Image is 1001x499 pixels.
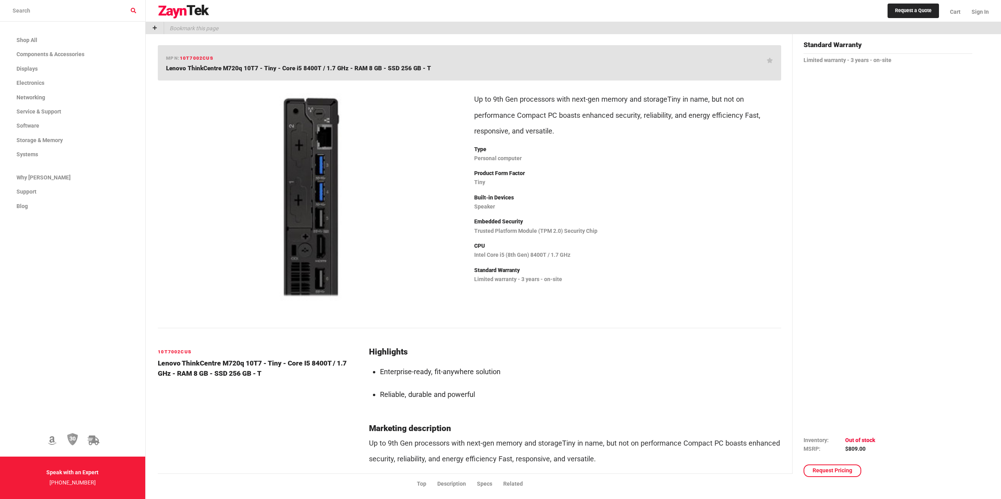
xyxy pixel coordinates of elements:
[16,122,39,129] span: Software
[164,22,218,34] p: Bookmark this page
[474,241,781,251] p: CPU
[16,94,45,101] span: Networking
[158,348,359,356] h6: 10T7002CUS
[474,91,781,139] p: Up to 9th Gen processors with next-gen memory and storageTiny in name, but not on performance Com...
[474,193,781,203] p: Built-in Devices
[16,66,38,72] span: Displays
[474,217,781,227] p: Embedded Security
[369,347,782,357] h2: Highlights
[417,479,437,488] li: Top
[474,154,781,164] p: Personal computer
[16,203,28,209] span: Blog
[474,177,781,188] p: Tiny
[46,469,99,475] strong: Speak with an Expert
[474,202,781,212] p: Speaker
[16,108,61,115] span: Service & Support
[369,424,782,433] h2: Marketing description
[16,51,84,57] span: Components & Accessories
[369,435,782,467] p: Up to 9th Gen processors with next-gen memory and storageTiny in name, but not on performance Com...
[474,226,781,236] p: Trusted Platform Module (TPM 2.0) Security Chip
[16,80,44,86] span: Electronics
[158,358,359,379] h4: Lenovo ThinkCentre M720q 10T7 - Tiny - Core i5 8400T / 1.7 GHz - RAM 8 GB - SSD 256 GB - T
[474,144,781,155] p: Type
[16,151,38,157] span: Systems
[474,265,781,276] p: Standard Warranty
[166,55,213,62] h6: mpn:
[474,250,781,260] p: Intel Core i5 (8th Gen) 8400T / 1.7 GHz
[804,445,845,453] td: MSRP
[944,2,966,22] a: Cart
[804,436,845,444] td: Inventory
[888,4,939,18] a: Request a Quote
[474,168,781,179] p: Product Form Factor
[477,479,503,488] li: Specs
[158,5,210,19] img: logo
[16,37,37,43] span: Shop All
[67,433,78,446] img: 30 Day Return Policy
[804,40,972,54] h4: Standard Warranty
[804,55,972,66] p: Limited warranty - 3 years - on-site
[437,479,477,488] li: Description
[180,55,213,61] span: 10T7002CUS
[380,387,782,402] li: Reliable, durable and powerful
[380,364,782,380] li: Enterprise-ready, fit-anywhere solution
[474,274,781,285] p: Limited warranty - 3 years - on-site
[845,445,875,453] td: $809.00
[16,137,63,143] span: Storage & Memory
[49,479,96,486] a: [PHONE_NUMBER]
[503,479,534,488] li: Related
[804,464,861,477] a: Request Pricing
[166,65,431,72] span: Lenovo ThinkCentre M720q 10T7 - Tiny - Core i5 8400T / 1.7 GHz - RAM 8 GB - SSD 256 GB - T
[16,188,37,195] span: Support
[16,174,71,181] span: Why [PERSON_NAME]
[950,9,961,15] span: Cart
[845,437,875,443] span: Out of stock
[966,2,989,22] a: Sign In
[164,87,458,308] img: 10T7002CUS -- Lenovo ThinkCentre M720q 10T7 - Tiny - Core i5 8400T / 1.7 GHz - RAM 8 GB - SSD 256...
